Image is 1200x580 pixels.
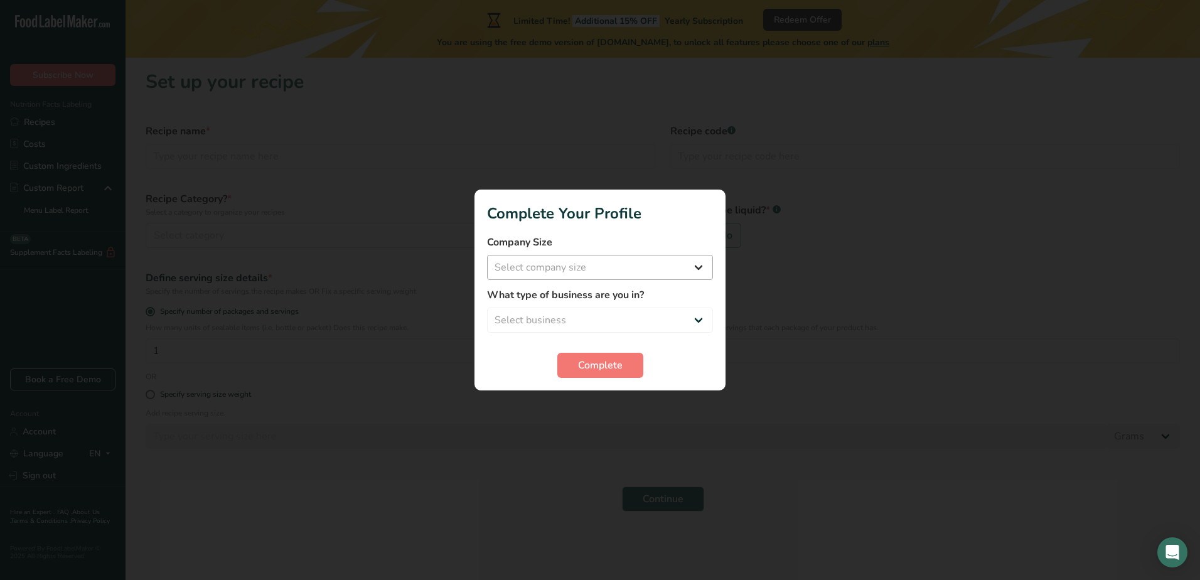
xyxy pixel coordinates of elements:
[487,202,713,225] h1: Complete Your Profile
[578,358,623,373] span: Complete
[487,235,713,250] label: Company Size
[1157,537,1187,567] div: Open Intercom Messenger
[557,353,643,378] button: Complete
[487,287,713,303] label: What type of business are you in?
